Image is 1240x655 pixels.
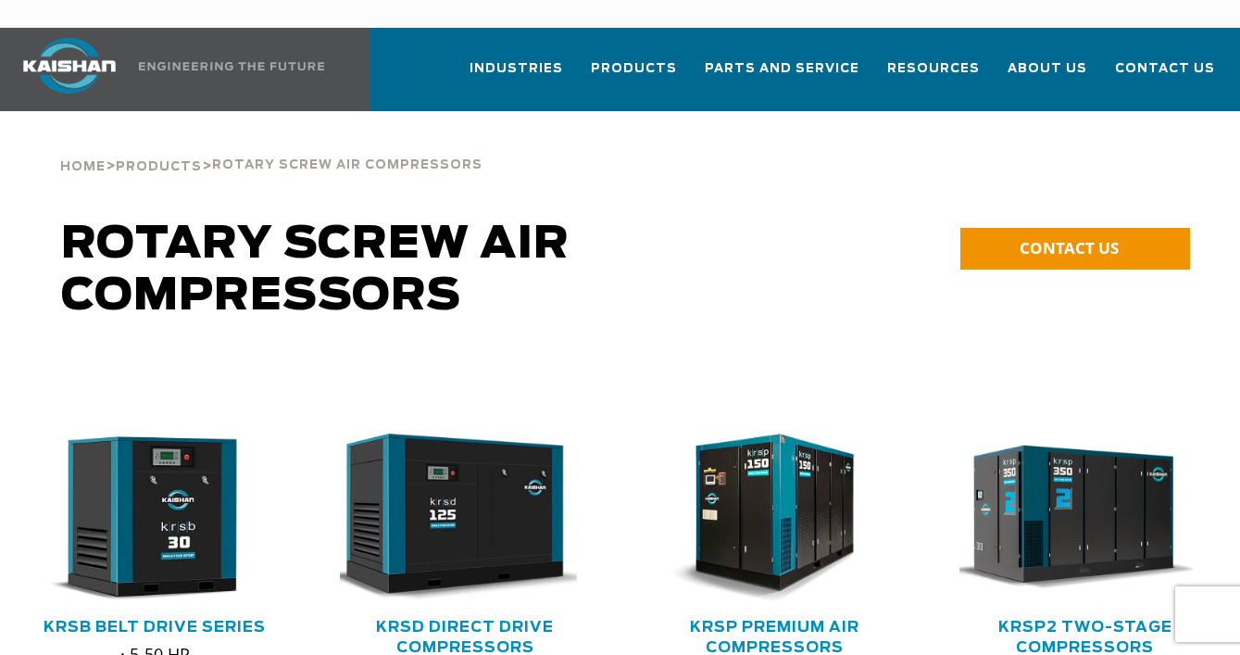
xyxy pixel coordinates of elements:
div: krsp150 [650,434,901,603]
div: krsd125 [340,434,591,603]
a: Home [60,157,106,174]
a: Industries [470,44,563,107]
a: Contact Us [1115,44,1215,107]
a: KRSP Premium Air Compressors [690,620,859,655]
a: KRSD Direct Drive Compressors [376,620,554,655]
img: krsp350 [946,434,1196,603]
span: Resources [887,58,980,80]
a: CONTACT US [960,228,1190,270]
img: krsb30 [16,434,267,603]
span: Industries [470,58,563,80]
span: Parts and Service [705,58,859,80]
span: Home [60,161,106,173]
img: krsp150 [636,434,887,603]
a: KRSP2 Two-Stage Compressors [998,620,1172,655]
img: Engineering the future [139,62,324,70]
span: Rotary Screw Air Compressors [61,222,570,319]
span: Rotary Screw Air Compressors [212,159,482,171]
span: Contact Us [1115,58,1215,80]
span: Products [116,161,202,173]
span: CONTACT US [1020,237,1119,258]
div: krsp350 [959,434,1210,603]
a: About Us [1008,44,1087,107]
span: Products [591,58,677,80]
a: Products [591,44,677,107]
div: > > [60,111,482,182]
img: krsd125 [326,434,577,603]
a: Products [116,157,202,174]
a: KRSB Belt Drive Series [44,620,266,635]
a: Resources [887,44,980,107]
div: krsb30 [30,434,281,603]
span: About Us [1008,58,1087,80]
a: Parts and Service [705,44,859,107]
